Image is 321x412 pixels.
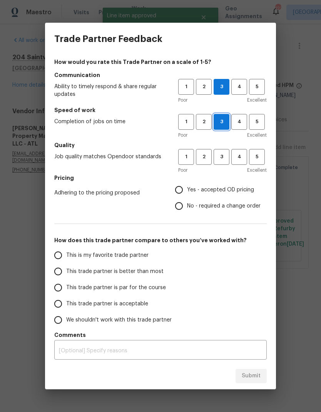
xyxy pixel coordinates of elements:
span: Excellent [247,96,267,104]
button: 1 [178,149,194,165]
h5: Communication [54,71,267,79]
button: 4 [231,114,247,130]
span: Poor [178,166,187,174]
h4: How would you rate this Trade Partner on a scale of 1-5? [54,58,267,66]
span: 2 [197,152,211,161]
span: This trade partner is better than most [66,268,164,276]
button: 5 [249,149,265,165]
h5: Comments [54,331,267,339]
button: 4 [231,79,247,95]
span: This is my favorite trade partner [66,251,149,260]
h5: How does this trade partner compare to others you’ve worked with? [54,236,267,244]
h5: Pricing [54,174,267,182]
span: No - required a change order [187,202,261,210]
button: 4 [231,149,247,165]
h3: Trade Partner Feedback [54,33,162,44]
span: 4 [232,82,246,91]
h5: Speed of work [54,106,267,114]
button: 2 [196,149,212,165]
span: 1 [179,82,193,91]
span: 5 [250,152,264,161]
span: Job quality matches Opendoor standards [54,153,166,161]
div: How does this trade partner compare to others you’ve worked with? [54,247,267,328]
button: 3 [214,79,229,95]
span: Yes - accepted OD pricing [187,186,254,194]
h5: Quality [54,141,267,149]
span: 3 [214,117,229,126]
button: 5 [249,79,265,95]
span: Poor [178,96,187,104]
div: Pricing [175,182,267,214]
span: 3 [214,82,229,91]
span: 1 [179,152,193,161]
span: This trade partner is par for the course [66,284,166,292]
span: 5 [250,117,264,126]
span: 4 [232,117,246,126]
span: 2 [197,117,211,126]
span: This trade partner is acceptable [66,300,148,308]
span: We shouldn't work with this trade partner [66,316,172,324]
span: Adhering to the pricing proposed [54,189,163,197]
span: 3 [214,152,229,161]
span: 2 [197,82,211,91]
span: Excellent [247,131,267,139]
button: 1 [178,114,194,130]
span: 1 [179,117,193,126]
span: 4 [232,152,246,161]
button: 3 [214,114,229,130]
button: 1 [178,79,194,95]
span: Excellent [247,166,267,174]
button: 2 [196,114,212,130]
span: Completion of jobs on time [54,118,166,126]
span: 5 [250,82,264,91]
button: 5 [249,114,265,130]
span: Ability to timely respond & share regular updates [54,83,166,98]
button: 3 [214,149,229,165]
span: Poor [178,131,187,139]
button: 2 [196,79,212,95]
